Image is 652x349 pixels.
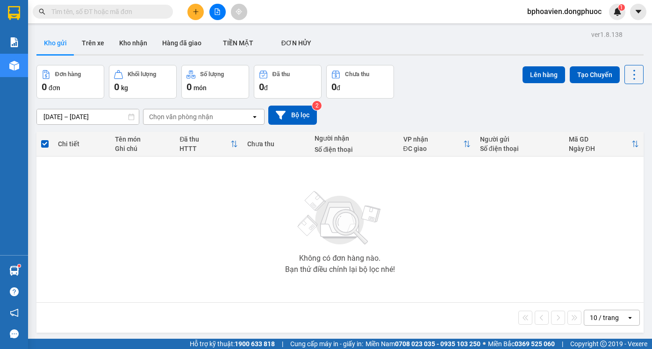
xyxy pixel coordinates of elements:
svg: open [626,314,634,321]
span: Miền Nam [365,339,480,349]
div: Bạn thử điều chỉnh lại bộ lọc nhé! [285,266,395,273]
span: TIỀN MẶT [223,39,253,47]
div: Số lượng [200,71,224,78]
img: warehouse-icon [9,61,19,71]
span: ⚪️ [483,342,486,346]
span: món [193,84,207,92]
span: đ [337,84,340,92]
button: Kho gửi [36,32,74,54]
button: Lên hàng [523,66,565,83]
button: caret-down [630,4,646,20]
div: Số điện thoại [315,146,394,153]
button: Hàng đã giao [155,32,209,54]
div: Người nhận [315,135,394,142]
div: Không có đơn hàng nào. [299,255,380,262]
button: file-add [209,4,226,20]
img: logo-vxr [8,6,20,20]
span: copyright [600,341,607,347]
strong: 0369 525 060 [515,340,555,348]
sup: 1 [618,4,625,11]
button: Số lượng0món [181,65,249,99]
img: svg+xml;base64,PHN2ZyBjbGFzcz0ibGlzdC1wbHVnX19zdmciIHhtbG5zPSJodHRwOi8vd3d3LnczLm9yZy8yMDAwL3N2Zy... [293,185,387,251]
span: question-circle [10,287,19,296]
img: warehouse-icon [9,266,19,276]
span: bphoavien.dongphuoc [520,6,609,17]
th: Toggle SortBy [564,132,644,157]
svg: open [251,113,258,121]
strong: 0708 023 035 - 0935 103 250 [395,340,480,348]
div: Đã thu [179,135,230,143]
button: Trên xe [74,32,112,54]
div: ver 1.8.138 [591,29,623,40]
span: đơn [49,84,60,92]
span: caret-down [634,7,643,16]
span: file-add [214,8,221,15]
span: 0 [114,81,119,93]
button: plus [187,4,204,20]
span: 0 [42,81,47,93]
div: Khối lượng [128,71,156,78]
span: notification [10,308,19,317]
span: kg [121,84,128,92]
sup: 1 [18,264,21,267]
th: Toggle SortBy [175,132,242,157]
div: 10 / trang [590,313,619,322]
div: Ghi chú [115,145,171,152]
sup: 2 [312,101,322,110]
span: Hỗ trợ kỹ thuật: [190,339,275,349]
span: | [562,339,563,349]
div: Người gửi [480,135,559,143]
div: Chi tiết [58,140,106,148]
div: HTTT [179,145,230,152]
div: ĐC giao [403,145,463,152]
span: 0 [331,81,337,93]
span: 0 [259,81,264,93]
div: Ngày ĐH [569,145,631,152]
img: icon-new-feature [613,7,622,16]
button: aim [231,4,247,20]
span: đ [264,84,268,92]
strong: 1900 633 818 [235,340,275,348]
span: plus [193,8,199,15]
button: Bộ lọc [268,106,317,125]
span: Miền Bắc [488,339,555,349]
span: aim [236,8,242,15]
span: ĐƠN HỦY [281,39,311,47]
div: Chọn văn phòng nhận [149,112,213,121]
button: Kho nhận [112,32,155,54]
div: VP nhận [403,135,463,143]
div: Tên món [115,135,171,143]
div: Đã thu [272,71,290,78]
div: Số điện thoại [480,145,559,152]
th: Toggle SortBy [399,132,475,157]
span: search [39,8,45,15]
input: Tìm tên, số ĐT hoặc mã đơn [51,7,162,17]
div: Chưa thu [345,71,369,78]
button: Đơn hàng0đơn [36,65,104,99]
span: message [10,329,19,338]
button: Khối lượng0kg [109,65,177,99]
span: 1 [620,4,623,11]
input: Select a date range. [37,109,139,124]
span: 0 [186,81,192,93]
button: Tạo Chuyến [570,66,620,83]
span: | [282,339,283,349]
button: Đã thu0đ [254,65,322,99]
span: Cung cấp máy in - giấy in: [290,339,363,349]
div: Chưa thu [247,140,305,148]
div: Đơn hàng [55,71,81,78]
button: Chưa thu0đ [326,65,394,99]
div: Mã GD [569,135,631,143]
img: solution-icon [9,37,19,47]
